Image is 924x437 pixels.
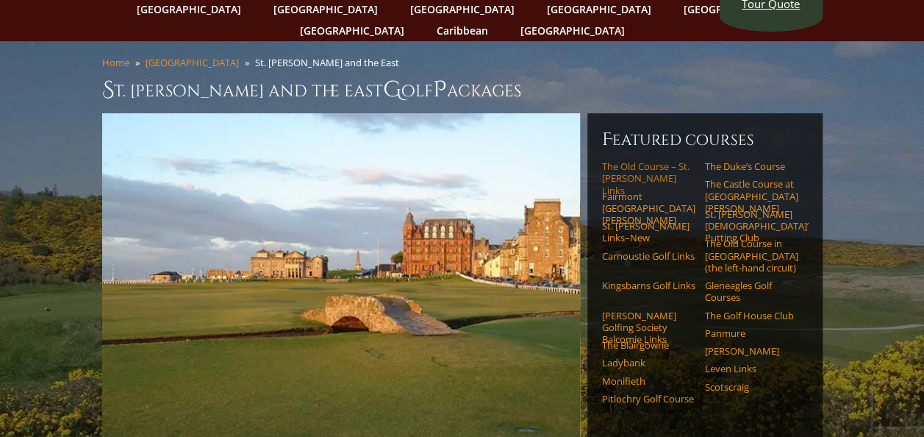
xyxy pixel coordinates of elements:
[293,20,412,41] a: [GEOGRAPHIC_DATA]
[705,178,798,214] a: The Castle Course at [GEOGRAPHIC_DATA][PERSON_NAME]
[602,339,695,351] a: The Blairgowrie
[705,381,798,393] a: Scotscraig
[705,363,798,374] a: Leven Links
[705,160,798,172] a: The Duke’s Course
[602,191,695,227] a: Fairmont [GEOGRAPHIC_DATA][PERSON_NAME]
[602,310,695,346] a: [PERSON_NAME] Golfing Society Balcomie Links
[602,280,695,291] a: Kingsbarns Golf Links
[705,345,798,357] a: [PERSON_NAME]
[705,310,798,321] a: The Golf House Club
[705,327,798,339] a: Panmure
[705,238,798,274] a: The Old Course in [GEOGRAPHIC_DATA] (the left-hand circuit)
[602,160,695,196] a: The Old Course – St. [PERSON_NAME] Links
[429,20,495,41] a: Caribbean
[383,75,401,104] span: G
[255,56,405,69] li: St. [PERSON_NAME] and the East
[705,280,798,304] a: Gleneagles Golf Courses
[705,208,798,244] a: St. [PERSON_NAME] [DEMOGRAPHIC_DATA]’ Putting Club
[602,250,695,262] a: Carnoustie Golf Links
[602,128,808,152] h6: Featured Courses
[433,75,447,104] span: P
[602,357,695,369] a: Ladybank
[602,220,695,244] a: St. [PERSON_NAME] Links–New
[102,75,823,104] h1: St. [PERSON_NAME] and the East olf ackages
[602,375,695,387] a: Monifieth
[146,56,239,69] a: [GEOGRAPHIC_DATA]
[513,20,632,41] a: [GEOGRAPHIC_DATA]
[102,56,129,69] a: Home
[602,393,695,405] a: Pitlochry Golf Course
